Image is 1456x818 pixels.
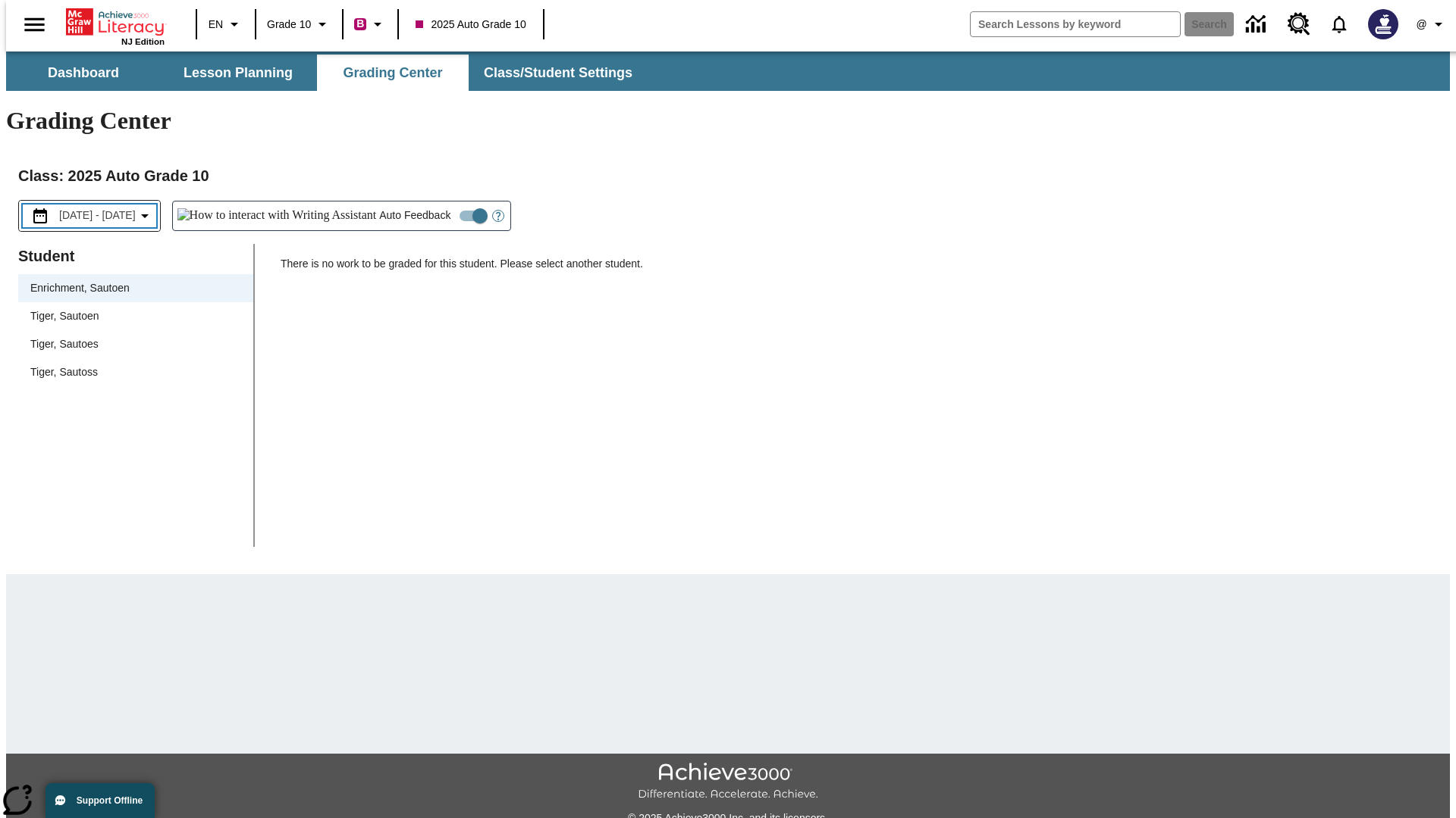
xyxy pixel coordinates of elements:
[267,17,311,33] span: Grade 10
[356,14,364,33] span: B
[1416,17,1426,33] span: @
[121,37,165,46] span: NJ Edition
[30,364,98,380] div: Tiger, Sautoss
[971,12,1180,36] input: search field
[281,256,1438,283] p: There is no work to be graded for this student. Please select another student.
[18,244,253,268] p: Student
[486,201,510,230] button: Open Help for Writing Assistant
[1368,9,1398,39] img: Avatar
[30,280,130,296] div: Enrichment, Sautoen
[66,7,165,37] a: Home
[18,164,1438,188] h2: Class : 2025 Auto Grade 10
[6,52,1450,91] div: SubNavbar
[379,208,450,223] span: Auto Feedback
[30,336,99,352] div: Tiger, Sautoes
[6,55,646,91] div: SubNavbar
[416,17,526,33] span: 2025 Auto Grade 10
[162,55,314,91] button: Lesson Planning
[261,11,337,38] button: Grade: Grade 10, Select a grade
[1279,4,1319,45] a: Resource Center, Will open in new tab
[6,107,1450,135] h1: Grading Center
[136,207,154,225] svg: Collapse Date Range Filter
[1237,4,1279,45] a: Data Center
[184,64,293,82] span: Lesson Planning
[209,17,223,33] span: EN
[484,64,632,82] span: Class/Student Settings
[18,358,253,386] div: Tiger, Sautoss
[8,55,159,91] button: Dashboard
[1407,11,1456,38] button: Profile/Settings
[18,330,253,358] div: Tiger, Sautoes
[18,274,253,302] div: Enrichment, Sautoen
[472,55,645,91] button: Class/Student Settings
[18,302,253,330] div: Tiger, Sautoen
[45,783,155,818] button: Support Offline
[317,55,469,91] button: Grading Center
[48,64,119,82] span: Dashboard
[343,64,442,82] span: Grading Center
[12,2,57,47] button: Open side menu
[30,308,99,324] div: Tiger, Sautoen
[177,208,377,223] img: How to interact with Writing Assistant
[638,763,818,801] img: Achieve3000 Differentiate Accelerate Achieve
[25,207,154,225] button: Select the date range menu item
[66,5,165,46] div: Home
[1319,5,1359,44] a: Notifications
[1359,5,1407,44] button: Select a new avatar
[59,208,136,223] span: [DATE] - [DATE]
[202,11,250,38] button: Language: EN, Select a language
[348,11,393,38] button: Boost Class color is violet red. Change class color
[77,795,143,806] span: Support Offline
